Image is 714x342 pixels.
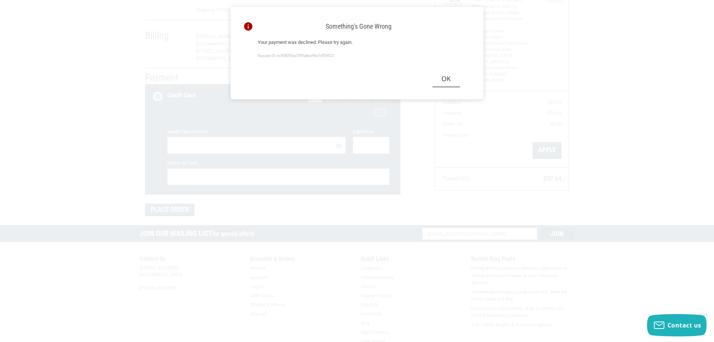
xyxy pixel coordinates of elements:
span: Contact us [668,321,701,329]
span: dc5f38292ce3390a8bcf46e7c835f023 [276,54,334,58]
button: Ok [432,71,460,87]
button: Contact us [647,314,707,336]
span: Something's gone wrong [326,22,392,30]
span: Request ID: [258,54,276,58]
p: Your payment was declined. Please try again. [258,39,460,46]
